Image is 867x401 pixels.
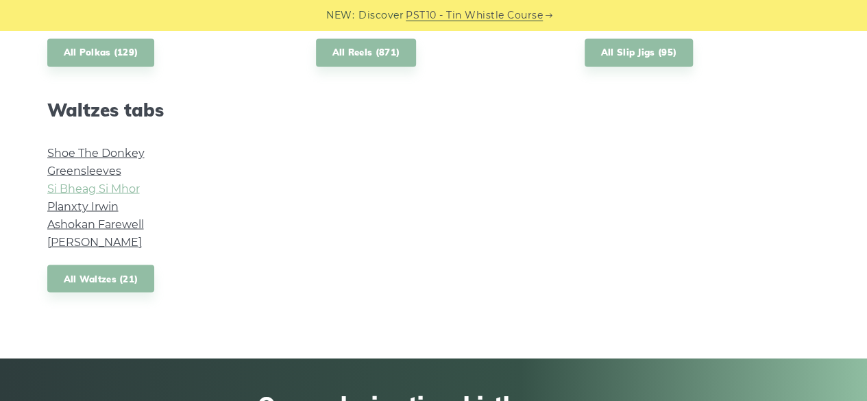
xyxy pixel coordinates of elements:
[47,146,145,159] a: Shoe The Donkey
[326,8,354,23] span: NEW:
[585,38,693,66] a: All Slip Jigs (95)
[316,38,417,66] a: All Reels (871)
[47,99,283,121] h2: Waltzes tabs
[358,8,404,23] span: Discover
[47,164,121,177] a: Greensleeves
[47,38,155,66] a: All Polkas (129)
[47,235,142,248] a: [PERSON_NAME]
[47,182,140,195] a: Si­ Bheag Si­ Mhor
[406,8,543,23] a: PST10 - Tin Whistle Course
[47,199,119,212] a: Planxty Irwin
[47,265,155,293] a: All Waltzes (21)
[47,217,144,230] a: Ashokan Farewell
